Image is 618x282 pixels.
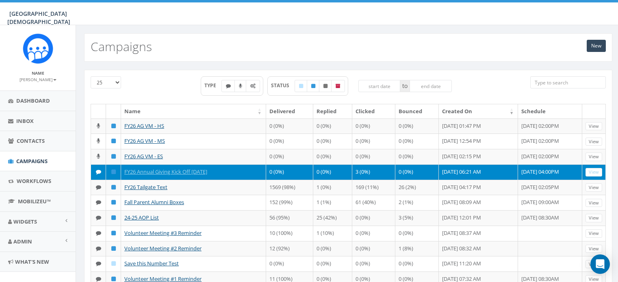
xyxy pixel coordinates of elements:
td: [DATE] 08:32 AM [439,241,518,256]
td: 0 (0%) [266,118,313,134]
a: View [585,138,602,146]
td: 0 (0%) [395,118,439,134]
td: [DATE] 06:21 AM [439,164,518,180]
input: Type to search [530,76,606,88]
td: 169 (11%) [352,180,395,195]
td: [DATE] 08:37 AM [439,226,518,241]
a: View [585,214,602,222]
td: 0 (0%) [395,133,439,149]
span: Contacts [17,137,45,144]
label: Automated Message [246,80,260,92]
div: Open Intercom Messenger [590,254,610,274]
i: Unpublished [323,84,327,88]
span: Dashboard [16,97,50,104]
td: 0 (0%) [266,256,313,271]
i: Text SMS [226,84,231,88]
td: [DATE] 08:09 AM [439,195,518,210]
td: 0 (0%) [266,133,313,149]
a: Fall Parent Alumni Boxes [124,198,184,206]
td: 0 (0%) [313,241,352,256]
span: to [400,80,410,92]
i: Draft [111,261,116,266]
span: Admin [13,238,32,245]
a: Volunteer Meeting #2 Reminder [124,245,202,252]
a: FY26 Tailgate Text [124,183,167,191]
td: 0 (0%) [352,149,395,164]
a: View [585,260,602,269]
td: 2 (1%) [395,195,439,210]
td: 0 (0%) [395,256,439,271]
td: 0 (0%) [313,164,352,180]
i: Published [111,123,116,129]
label: Archived [331,80,345,92]
i: Text SMS [96,246,101,251]
a: View [585,183,602,192]
td: 56 (95%) [266,210,313,226]
td: [DATE] 09:00AM [518,195,582,210]
i: Published [111,215,116,220]
td: 0 (0%) [313,133,352,149]
td: 0 (0%) [266,164,313,180]
td: 1 (10%) [313,226,352,241]
i: Text SMS [96,169,101,174]
a: View [585,229,602,238]
td: 0 (0%) [352,133,395,149]
small: Name [32,70,44,76]
th: Bounced [395,104,439,118]
i: Text SMS [96,185,101,190]
i: Published [111,154,116,159]
td: 3 (0%) [352,164,395,180]
td: 1 (0%) [313,180,352,195]
td: [DATE] 11:20 AM [439,256,518,271]
label: Ringless Voice Mail [234,80,247,92]
a: Save this Number Test [124,260,179,267]
td: [DATE] 02:05PM [518,180,582,195]
input: end date [410,80,452,92]
td: [DATE] 02:00PM [518,149,582,164]
i: Published [111,200,116,205]
a: View [585,122,602,131]
i: Published [111,138,116,144]
th: Schedule [518,104,582,118]
td: [DATE] 04:00PM [518,164,582,180]
span: Widgets [13,218,37,225]
td: [DATE] 02:15 PM [439,149,518,164]
td: 0 (0%) [352,256,395,271]
span: What's New [15,258,49,265]
td: 0 (0%) [352,210,395,226]
span: MobilizeU™ [18,198,51,205]
th: Delivered [266,104,313,118]
td: 0 (0%) [352,241,395,256]
td: [DATE] 02:00PM [518,133,582,149]
td: 10 (100%) [266,226,313,241]
td: [DATE] 01:47 PM [439,118,518,134]
td: [DATE] 12:01 PM [439,210,518,226]
i: Ringless Voice Mail [97,154,100,159]
input: start date [358,80,401,92]
td: 0 (0%) [395,164,439,180]
i: Published [111,246,116,251]
td: 25 (42%) [313,210,352,226]
h2: Campaigns [91,40,152,53]
span: Workflows [17,177,51,185]
td: 0 (0%) [352,226,395,241]
i: Text SMS [96,215,101,220]
a: [PERSON_NAME] [20,75,56,83]
td: [DATE] 04:17 PM [439,180,518,195]
i: Published [111,230,116,236]
a: Volunteer Meeting #3 Reminder [124,229,202,237]
i: Published [111,169,116,174]
span: Inbox [16,117,34,125]
i: Ringless Voice Mail [239,84,242,88]
span: [GEOGRAPHIC_DATA][DEMOGRAPHIC_DATA] [7,10,70,26]
a: New [587,40,606,52]
label: Published [307,80,320,92]
td: [DATE] 02:00PM [518,118,582,134]
i: Text SMS [96,200,101,205]
i: Draft [299,84,303,88]
i: Ringless Voice Mail [97,123,100,129]
td: 0 (0%) [313,118,352,134]
td: 0 (0%) [313,149,352,164]
a: FY26 AG VM - HS [124,122,164,129]
td: [DATE] 08:30AM [518,210,582,226]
